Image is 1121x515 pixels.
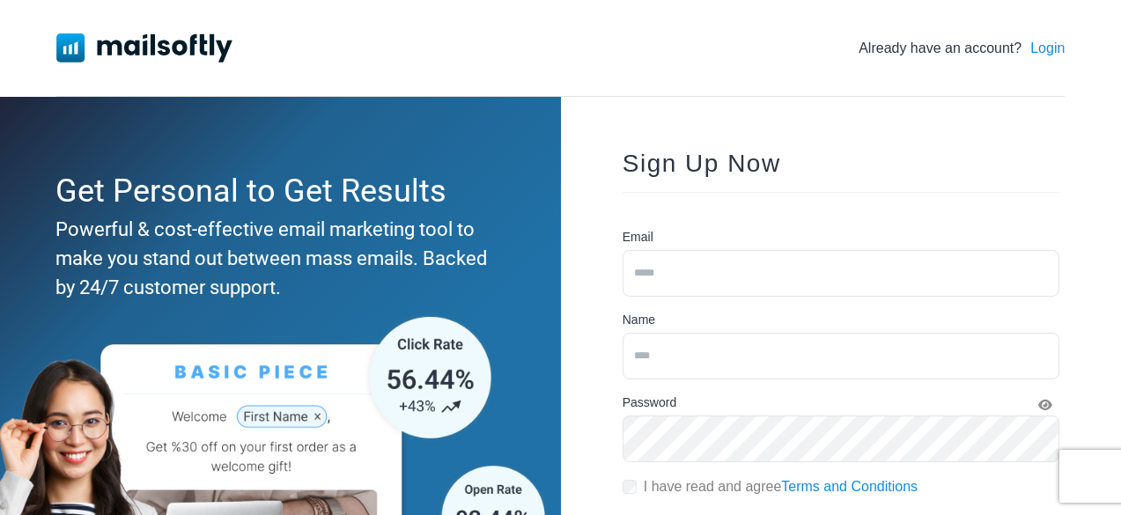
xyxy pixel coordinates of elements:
label: Email [623,228,653,246]
a: Login [1030,38,1065,59]
a: Terms and Conditions [781,479,918,494]
label: I have read and agree [644,476,918,497]
span: Sign Up Now [623,150,781,177]
div: Get Personal to Get Results [55,167,497,215]
i: Show Password [1038,399,1052,411]
div: Powerful & cost-effective email marketing tool to make you stand out between mass emails. Backed ... [55,215,497,302]
div: Already have an account? [859,38,1065,59]
label: Password [623,394,676,412]
img: Mailsoftly [56,33,232,62]
label: Name [623,311,655,329]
